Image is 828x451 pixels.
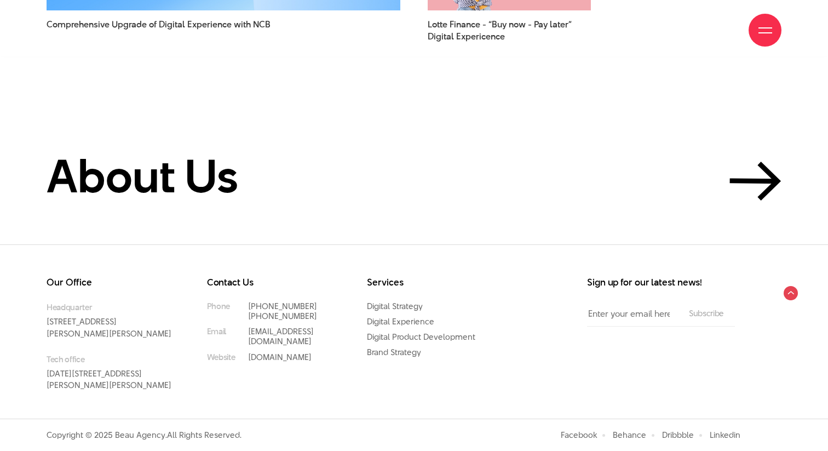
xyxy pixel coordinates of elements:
small: Email [207,327,226,336]
a: About Us [47,152,781,201]
input: Enter your email here [587,301,678,326]
small: Website [207,352,235,362]
a: [DOMAIN_NAME] [248,351,312,363]
h3: Contact Us [207,278,335,287]
h3: Sign up for our latest news! [587,278,735,287]
p: Copyright © 2025 Beau Agency. All Rights Reserved. [47,430,242,440]
a: Behance [613,429,646,441]
input: Subscribe [686,309,727,318]
a: [EMAIL_ADDRESS][DOMAIN_NAME] [248,326,314,347]
a: Dribbble [662,429,694,441]
small: Headquarter [47,301,174,313]
a: Digital Strategy [367,300,423,312]
h3: Our Office [47,278,174,287]
p: [STREET_ADDRESS][PERSON_NAME][PERSON_NAME] [47,301,174,340]
a: Linkedin [710,429,740,441]
a: Brand Strategy [367,346,421,358]
p: [DATE][STREET_ADDRESS][PERSON_NAME][PERSON_NAME] [47,353,174,392]
h3: Services [367,278,495,287]
a: [PHONE_NUMBER] [248,300,317,312]
a: Facebook [561,429,597,441]
h2: About Us [47,152,239,201]
small: Tech office [47,353,174,365]
small: Phone [207,301,230,311]
a: [PHONE_NUMBER] [248,310,317,322]
a: Digital Experience [367,316,434,327]
a: Digital Product Development [367,331,475,342]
